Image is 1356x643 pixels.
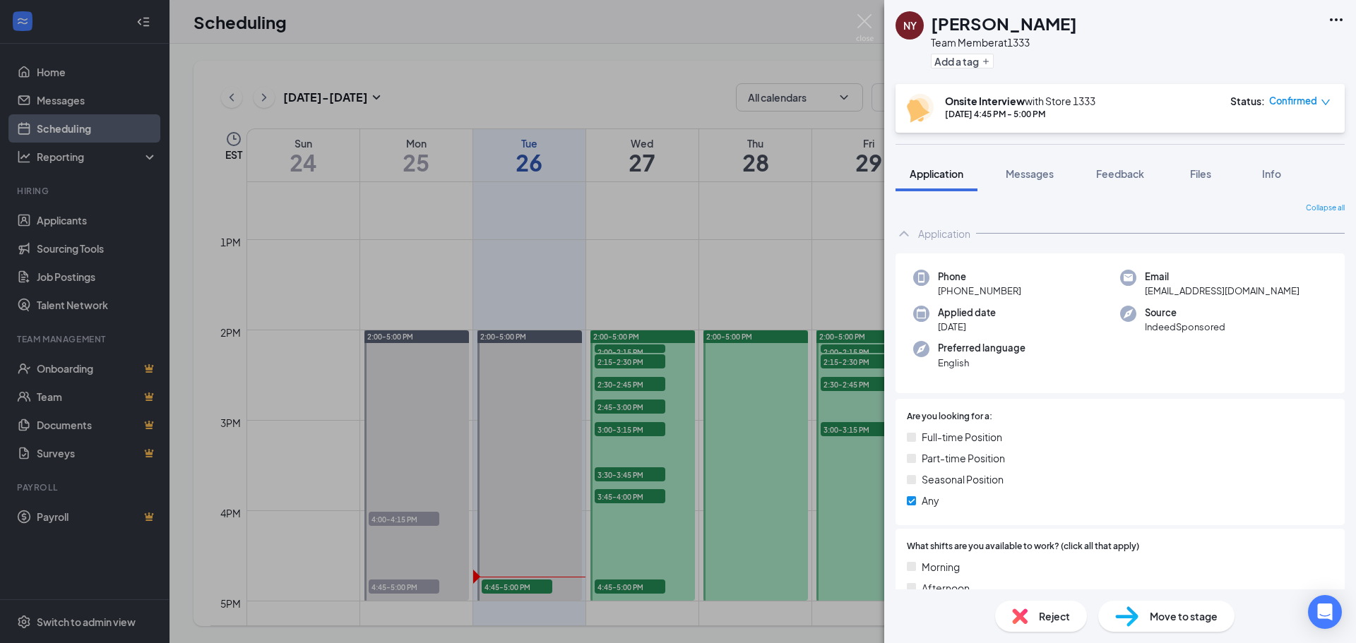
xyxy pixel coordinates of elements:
[1145,306,1225,320] span: Source
[1145,320,1225,334] span: IndeedSponsored
[1321,97,1331,107] span: down
[938,284,1021,298] span: [PHONE_NUMBER]
[931,54,994,68] button: PlusAdd a tag
[1306,203,1345,214] span: Collapse all
[945,108,1095,120] div: [DATE] 4:45 PM - 5:00 PM
[922,450,1005,466] span: Part-time Position
[931,35,1077,49] div: Team Member at 1333
[1145,284,1299,298] span: [EMAIL_ADDRESS][DOMAIN_NAME]
[938,341,1025,355] span: Preferred language
[1096,167,1144,180] span: Feedback
[907,410,992,423] span: Are you looking for a:
[907,540,1139,553] span: What shifts are you available to work? (click all that apply)
[922,471,1004,487] span: Seasonal Position
[1190,167,1211,180] span: Files
[938,356,1025,370] span: English
[1269,94,1317,108] span: Confirmed
[903,18,917,32] div: NY
[918,227,970,241] div: Application
[1230,94,1265,108] div: Status :
[922,493,939,508] span: Any
[896,225,912,242] svg: ChevronUp
[938,306,996,320] span: Applied date
[922,429,1002,445] span: Full-time Position
[1039,608,1070,624] span: Reject
[1150,608,1218,624] span: Move to stage
[931,11,1077,35] h1: [PERSON_NAME]
[938,320,996,334] span: [DATE]
[922,580,970,596] span: Afternoon
[945,94,1095,108] div: with Store 1333
[922,559,960,575] span: Morning
[1006,167,1054,180] span: Messages
[1308,595,1342,629] div: Open Intercom Messenger
[945,95,1025,107] b: Onsite Interview
[1145,270,1299,284] span: Email
[1328,11,1345,28] svg: Ellipses
[1262,167,1281,180] span: Info
[982,57,990,66] svg: Plus
[910,167,963,180] span: Application
[938,270,1021,284] span: Phone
